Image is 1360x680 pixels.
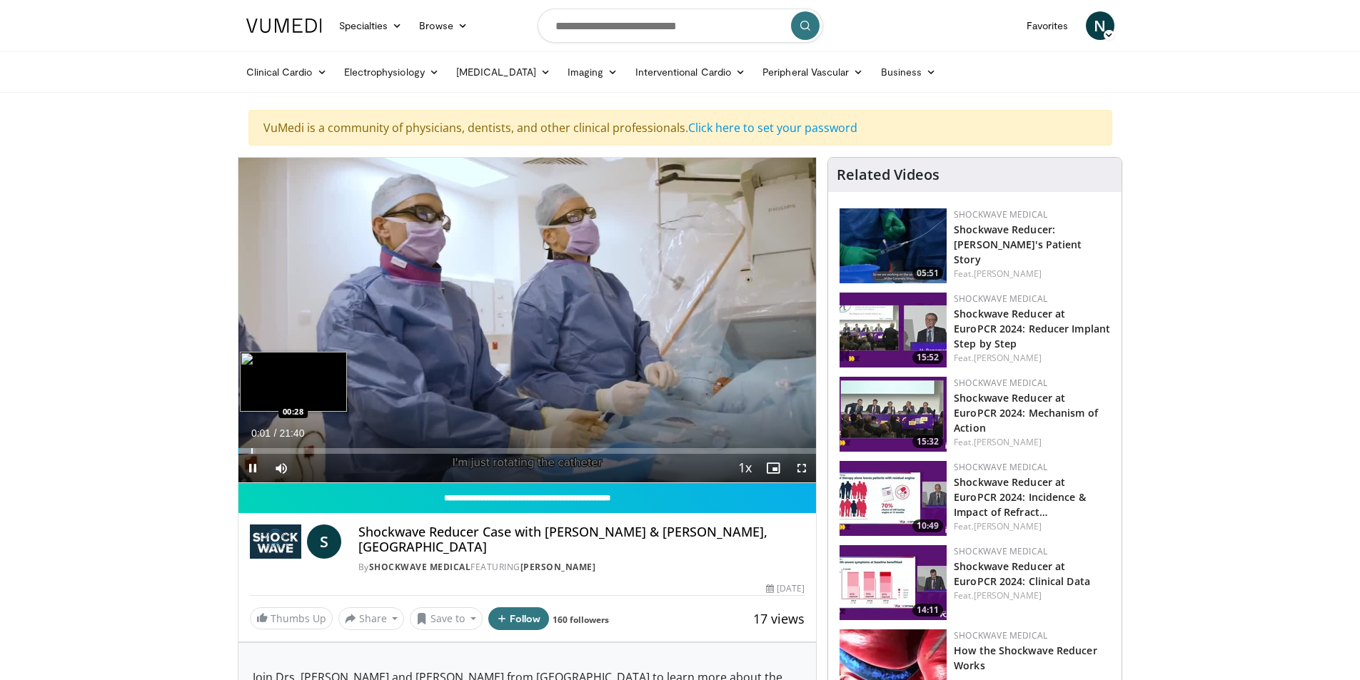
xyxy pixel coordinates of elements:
video-js: Video Player [238,158,817,483]
h4: Shockwave Reducer Case with [PERSON_NAME] & [PERSON_NAME], [GEOGRAPHIC_DATA] [358,524,805,555]
a: Peripheral Vascular [754,58,872,86]
span: / [274,427,277,439]
a: N [1086,11,1114,40]
img: image.jpeg [240,352,347,412]
div: By FEATURING [358,561,805,574]
a: Shockwave Medical [954,545,1047,557]
span: 15:52 [912,351,943,364]
div: Progress Bar [238,448,817,454]
a: [PERSON_NAME] [974,436,1042,448]
div: VuMedi is a community of physicians, dentists, and other clinical professionals. [248,110,1112,146]
a: [PERSON_NAME] [520,561,596,573]
div: Feat. [954,589,1110,602]
a: Thumbs Up [250,607,333,629]
a: Shockwave Medical [954,629,1047,641]
span: 14:11 [912,604,943,616]
span: 05:51 [912,267,943,280]
a: Shockwave Medical [954,377,1047,389]
a: Business [872,58,945,86]
a: Clinical Cardio [238,58,336,86]
button: Share [338,607,405,630]
a: Electrophysiology [336,58,448,86]
a: Shockwave Medical [954,461,1047,473]
button: Save to [410,607,483,630]
a: Shockwave Medical [954,293,1047,305]
a: Specialties [331,11,411,40]
a: [PERSON_NAME] [974,268,1042,280]
button: Mute [267,454,296,482]
h4: Related Videos [837,166,940,183]
a: S [307,524,341,559]
span: 17 views [753,610,805,627]
a: Shockwave Reducer at EuroPCR 2024: Mechanism of Action [954,391,1098,435]
img: 9bdbde1f-45dc-4f4a-b679-fd8f4185eeea.150x105_q85_crop-smart_upscale.jpg [840,461,947,536]
a: [MEDICAL_DATA] [448,58,559,86]
a: Favorites [1018,11,1077,40]
a: [PERSON_NAME] [974,589,1042,602]
div: Feat. [954,520,1110,533]
a: How the Shockwave Reducer Works [954,644,1097,672]
a: 14:11 [840,545,947,620]
span: 15:32 [912,435,943,448]
span: 0:01 [251,427,271,439]
img: VuMedi Logo [246,19,322,33]
button: Pause [238,454,267,482]
a: [PERSON_NAME] [974,352,1042,364]
a: 10:49 [840,461,947,536]
img: 27139318-3849-4d9e-b133-034ede35ce2b.150x105_q85_crop-smart_upscale.jpg [840,545,947,620]
span: 10:49 [912,519,943,532]
button: Playback Rate [730,454,759,482]
button: Fullscreen [787,454,816,482]
a: Click here to set your password [688,120,857,136]
a: Shockwave Reducer at EuroPCR 2024: Reducer Implant Step by Step [954,307,1110,350]
button: Follow [488,607,550,630]
a: 15:52 [840,293,947,367]
div: Feat. [954,436,1110,449]
img: 193d9da3-42f9-4d17-9eb8-b3722e5421c9.150x105_q85_crop-smart_upscale.jpg [840,377,947,452]
a: [PERSON_NAME] [974,520,1042,532]
a: Shockwave Reducer at EuroPCR 2024: Incidence & Impact of Refract… [954,475,1086,519]
a: 160 followers [553,614,609,626]
img: fadbcca3-3c72-4f96-a40d-f2c885e80660.150x105_q85_crop-smart_upscale.jpg [840,293,947,367]
a: Shockwave Reducer: [PERSON_NAME]'s Patient Story [954,223,1082,266]
input: Search topics, interventions [538,9,823,43]
div: Feat. [954,352,1110,365]
a: 05:51 [840,208,947,283]
a: Interventional Cardio [627,58,755,86]
div: [DATE] [766,582,805,595]
img: bc9e8206-cb3d-4a08-8187-47bbd8524696.150x105_q85_crop-smart_upscale.jpg [840,208,947,283]
a: Browse [410,11,476,40]
a: 15:32 [840,377,947,452]
a: Shockwave Medical [954,208,1047,220]
span: 21:40 [279,427,304,439]
a: Shockwave Reducer at EuroPCR 2024: Clinical Data [954,559,1090,588]
div: Feat. [954,268,1110,280]
button: Enable picture-in-picture mode [759,454,787,482]
img: Shockwave Medical [250,524,301,559]
a: Imaging [559,58,627,86]
a: Shockwave Medical [369,561,471,573]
